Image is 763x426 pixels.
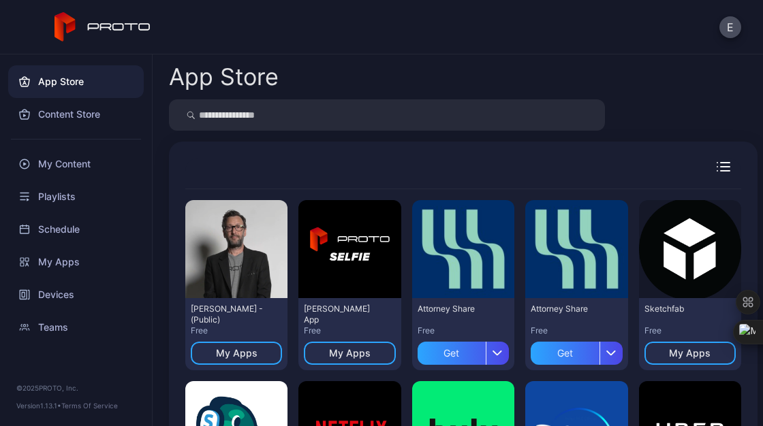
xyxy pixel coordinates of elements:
[418,336,509,365] button: Get
[531,342,599,365] div: Get
[304,342,395,365] button: My Apps
[191,304,266,325] div: David N Persona - (Public)
[719,16,741,38] button: E
[8,246,144,278] a: My Apps
[644,304,719,314] div: Sketchfab
[16,402,61,410] span: Version 1.13.1 •
[644,342,736,365] button: My Apps
[216,348,258,359] div: My Apps
[531,336,622,365] button: Get
[191,325,282,336] div: Free
[8,98,144,131] a: Content Store
[8,213,144,246] a: Schedule
[418,325,509,336] div: Free
[304,325,395,336] div: Free
[8,180,144,213] a: Playlists
[531,325,622,336] div: Free
[191,342,282,365] button: My Apps
[329,348,371,359] div: My Apps
[644,325,736,336] div: Free
[8,311,144,344] a: Teams
[16,382,136,393] div: © 2025 PROTO, Inc.
[8,148,144,180] a: My Content
[8,278,144,311] a: Devices
[418,304,493,314] div: Attorney Share
[304,304,379,325] div: David Selfie App
[531,304,606,314] div: Attorney Share
[61,402,118,410] a: Terms Of Service
[169,65,279,88] div: App Store
[669,348,711,359] div: My Apps
[8,65,144,98] a: App Store
[418,342,486,365] div: Get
